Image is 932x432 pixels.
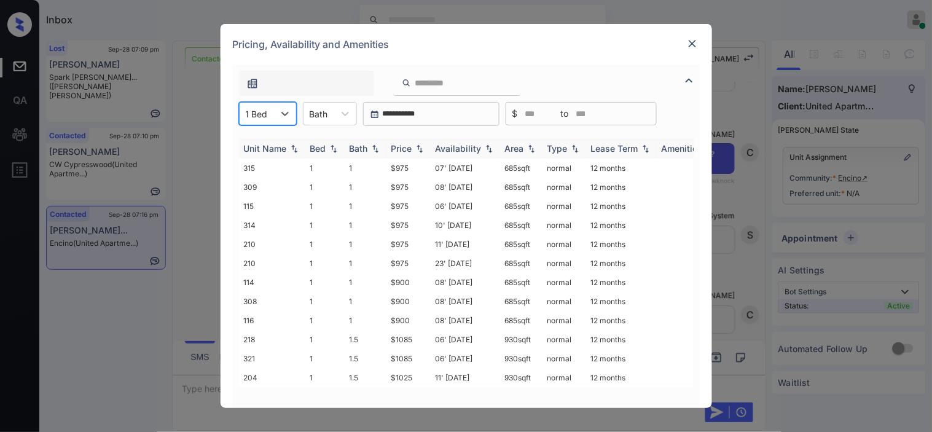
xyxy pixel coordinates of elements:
[386,216,431,235] td: $975
[386,254,431,273] td: $975
[386,235,431,254] td: $975
[239,235,305,254] td: 210
[500,235,542,254] td: 685 sqft
[386,273,431,292] td: $900
[586,178,657,197] td: 12 months
[305,197,345,216] td: 1
[305,159,345,178] td: 1
[586,349,657,368] td: 12 months
[305,254,345,273] td: 1
[431,292,500,311] td: 08' [DATE]
[345,197,386,216] td: 1
[542,330,586,349] td: normal
[431,368,500,387] td: 11' [DATE]
[246,77,259,90] img: icon-zuma
[542,178,586,197] td: normal
[345,368,386,387] td: 1.5
[500,273,542,292] td: 685 sqft
[483,144,495,153] img: sorting
[239,216,305,235] td: 314
[500,216,542,235] td: 685 sqft
[542,235,586,254] td: normal
[586,330,657,349] td: 12 months
[431,349,500,368] td: 06' [DATE]
[591,143,638,154] div: Lease Term
[350,143,368,154] div: Bath
[500,254,542,273] td: 685 sqft
[305,368,345,387] td: 1
[500,349,542,368] td: 930 sqft
[305,311,345,330] td: 1
[586,273,657,292] td: 12 months
[500,292,542,311] td: 685 sqft
[239,273,305,292] td: 114
[586,368,657,387] td: 12 months
[640,144,652,153] img: sorting
[239,349,305,368] td: 321
[345,235,386,254] td: 1
[345,273,386,292] td: 1
[386,159,431,178] td: $975
[345,178,386,197] td: 1
[542,254,586,273] td: normal
[542,311,586,330] td: normal
[239,292,305,311] td: 308
[431,159,500,178] td: 07' [DATE]
[431,197,500,216] td: 06' [DATE]
[239,254,305,273] td: 210
[542,197,586,216] td: normal
[431,254,500,273] td: 23' [DATE]
[345,311,386,330] td: 1
[305,235,345,254] td: 1
[500,178,542,197] td: 685 sqft
[305,178,345,197] td: 1
[542,159,586,178] td: normal
[682,73,697,88] img: icon-zuma
[239,368,305,387] td: 204
[386,368,431,387] td: $1025
[305,292,345,311] td: 1
[239,159,305,178] td: 315
[586,197,657,216] td: 12 months
[431,311,500,330] td: 08' [DATE]
[305,330,345,349] td: 1
[305,273,345,292] td: 1
[569,144,581,153] img: sorting
[386,197,431,216] td: $975
[686,37,699,50] img: close
[239,311,305,330] td: 116
[542,292,586,311] td: normal
[369,144,382,153] img: sorting
[431,235,500,254] td: 11' [DATE]
[500,311,542,330] td: 685 sqft
[586,254,657,273] td: 12 months
[431,178,500,197] td: 08' [DATE]
[586,216,657,235] td: 12 months
[431,273,500,292] td: 08' [DATE]
[500,159,542,178] td: 685 sqft
[239,197,305,216] td: 115
[542,273,586,292] td: normal
[561,107,569,120] span: to
[288,144,300,153] img: sorting
[505,143,524,154] div: Area
[305,349,345,368] td: 1
[662,143,703,154] div: Amenities
[542,368,586,387] td: normal
[586,311,657,330] td: 12 months
[327,144,340,153] img: sorting
[345,349,386,368] td: 1.5
[586,292,657,311] td: 12 months
[386,311,431,330] td: $900
[310,143,326,154] div: Bed
[345,216,386,235] td: 1
[221,24,712,65] div: Pricing, Availability and Amenities
[386,330,431,349] td: $1085
[391,143,412,154] div: Price
[500,330,542,349] td: 930 sqft
[386,292,431,311] td: $900
[413,144,426,153] img: sorting
[547,143,568,154] div: Type
[500,368,542,387] td: 930 sqft
[239,330,305,349] td: 218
